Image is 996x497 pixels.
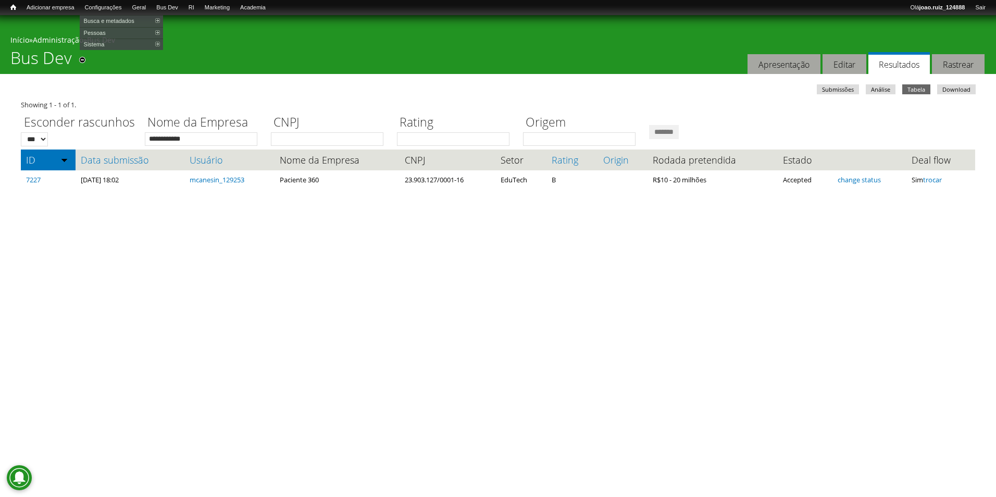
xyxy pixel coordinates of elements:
[748,54,820,74] a: Apresentação
[603,155,643,165] a: Origin
[275,150,400,170] th: Nome da Empresa
[932,54,985,74] a: Rastrear
[235,3,271,13] a: Academia
[823,54,866,74] a: Editar
[183,3,200,13] a: RI
[970,3,991,13] a: Sair
[10,48,72,74] h1: Bus Dev
[817,84,859,94] a: Submissões
[190,175,244,184] a: mcanesin_129253
[21,114,138,132] label: Esconder rascunhos
[26,175,41,184] a: 7227
[21,100,975,110] div: Showing 1 - 1 of 1.
[523,114,642,132] label: Origem
[76,170,184,189] td: [DATE] 18:02
[200,3,235,13] a: Marketing
[10,4,16,11] span: Início
[868,52,930,74] a: Resultados
[275,170,400,189] td: Paciente 360
[397,114,516,132] label: Rating
[552,155,592,165] a: Rating
[151,3,183,13] a: Bus Dev
[145,114,264,132] label: Nome da Empresa
[10,35,986,48] div: » »
[190,155,269,165] a: Usuário
[937,84,976,94] a: Download
[400,150,495,170] th: CNPJ
[923,175,942,184] a: trocar
[400,170,495,189] td: 23.903.127/0001-16
[81,155,179,165] a: Data submissão
[80,3,127,13] a: Configurações
[906,170,975,189] td: Sim
[919,4,965,10] strong: joao.ruiz_124888
[127,3,151,13] a: Geral
[648,170,777,189] td: R$10 - 20 milhões
[866,84,895,94] a: Análise
[271,114,390,132] label: CNPJ
[778,150,832,170] th: Estado
[546,170,597,189] td: B
[21,3,80,13] a: Adicionar empresa
[5,3,21,13] a: Início
[61,156,68,163] img: ordem crescente
[905,3,970,13] a: Olájoao.ruiz_124888
[838,175,881,184] a: change status
[26,155,70,165] a: ID
[495,150,546,170] th: Setor
[495,170,546,189] td: EduTech
[33,35,83,45] a: Administração
[902,84,930,94] a: Tabela
[10,35,29,45] a: Início
[648,150,777,170] th: Rodada pretendida
[906,150,975,170] th: Deal flow
[778,170,832,189] td: Accepted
